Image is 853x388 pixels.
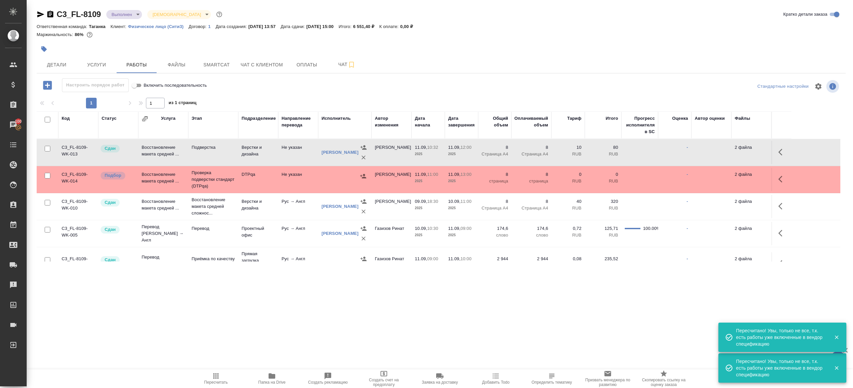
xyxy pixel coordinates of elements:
[481,144,508,151] p: 8
[672,115,688,122] div: Оценка
[41,61,73,69] span: Детали
[105,145,116,152] p: Сдан
[636,369,692,388] button: Скопировать ссылку на оценку заказа
[460,226,471,231] p: 09:00
[687,145,688,150] a: -
[826,80,840,93] span: Посмотреть информацию
[359,224,369,234] button: Назначить
[555,171,581,178] p: 0
[735,115,750,122] div: Файлы
[258,380,286,385] span: Папка на Drive
[110,12,134,17] button: Выполнен
[460,256,471,261] p: 10:00
[204,380,228,385] span: Пересчитать
[448,205,475,212] p: 2025
[584,378,632,387] span: Призвать менеджера по развитию
[100,144,135,153] div: Менеджер проверил работу исполнителя, передает ее на следующий этап
[147,10,211,19] div: Выполнен
[580,369,636,388] button: Призвать менеджера по развитию
[188,369,244,388] button: Пересчитать
[481,151,508,157] p: Страница А4
[307,24,339,29] p: [DATE] 15:00
[192,256,235,262] p: Приёмка по качеству
[468,369,524,388] button: Добавить Todo
[58,222,98,245] td: C3_FL-8109-WK-005
[359,197,369,207] button: Назначить
[278,222,318,245] td: Рус → Англ
[322,231,359,236] a: [PERSON_NAME]
[189,24,208,29] p: Договор:
[58,252,98,276] td: C3_FL-8109-WK-001
[38,78,57,92] button: Добавить работу
[555,144,581,151] p: 10
[588,178,618,184] p: RUB
[422,380,458,385] span: Заявка на доставку
[244,369,300,388] button: Папка на Drive
[531,380,572,385] span: Определить тематику
[105,257,116,263] p: Сдан
[291,61,323,69] span: Оплаты
[75,32,85,37] p: 86%
[774,225,790,241] button: Здесь прячутся важные кнопки
[192,197,235,217] p: Восстановление макета средней сложнос...
[358,171,368,181] button: Назначить
[448,178,475,184] p: 2025
[161,61,193,69] span: Файлы
[415,172,427,177] p: 11.09,
[359,152,369,162] button: Удалить
[192,115,202,122] div: Этап
[278,141,318,164] td: Не указан
[151,12,203,17] button: [DEMOGRAPHIC_DATA]
[415,151,441,157] p: 2025
[142,115,148,122] button: Сгруппировать
[37,32,75,37] p: Маржинальность:
[400,24,418,29] p: 0,00 ₽
[515,205,548,212] p: Страница А4
[515,225,548,232] p: 174,6
[372,195,412,218] td: [PERSON_NAME]
[37,10,45,18] button: Скопировать ссылку для ЯМессенджера
[215,10,224,19] button: Доп статусы указывают на важность/срочность заказа
[81,61,113,69] span: Услуги
[774,198,790,214] button: Здесь прячутся важные кнопки
[774,171,790,187] button: Здесь прячутся важные кнопки
[687,172,688,177] a: -
[515,171,548,178] p: 8
[481,178,508,184] p: страница
[121,61,153,69] span: Работы
[89,24,111,29] p: Таганка
[102,115,117,122] div: Статус
[460,172,471,177] p: 13:00
[100,256,135,265] div: Менеджер проверил работу исполнителя, передает ее на следующий этап
[58,141,98,164] td: C3_FL-8109-WK-013
[625,115,655,135] div: Прогресс исполнителя в SC
[192,144,235,151] p: Подверстка
[348,61,356,69] svg: Подписаться
[169,99,197,108] span: из 1 страниц
[588,256,618,262] p: 235,52
[308,380,348,385] span: Создать рекламацию
[555,225,581,232] p: 0,72
[756,81,810,92] div: split button
[372,222,412,245] td: Газизов Ринат
[238,168,278,191] td: DTPqa
[249,24,281,29] p: [DATE] 13:57
[427,172,438,177] p: 11:00
[359,234,369,244] button: Удалить
[555,178,581,184] p: RUB
[448,199,460,204] p: 10.09,
[208,24,216,29] p: 1
[830,365,843,371] button: Закрыть
[588,205,618,212] p: RUB
[735,256,768,262] p: 2 файла
[322,115,351,122] div: Исполнитель
[448,232,475,239] p: 2025
[460,199,471,204] p: 11:00
[58,168,98,191] td: C3_FL-8109-WK-014
[331,60,363,69] span: Чат
[359,142,369,152] button: Назначить
[448,226,460,231] p: 11.09,
[37,24,89,29] p: Ответственная команда:
[588,171,618,178] p: 0
[161,115,175,122] div: Услуга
